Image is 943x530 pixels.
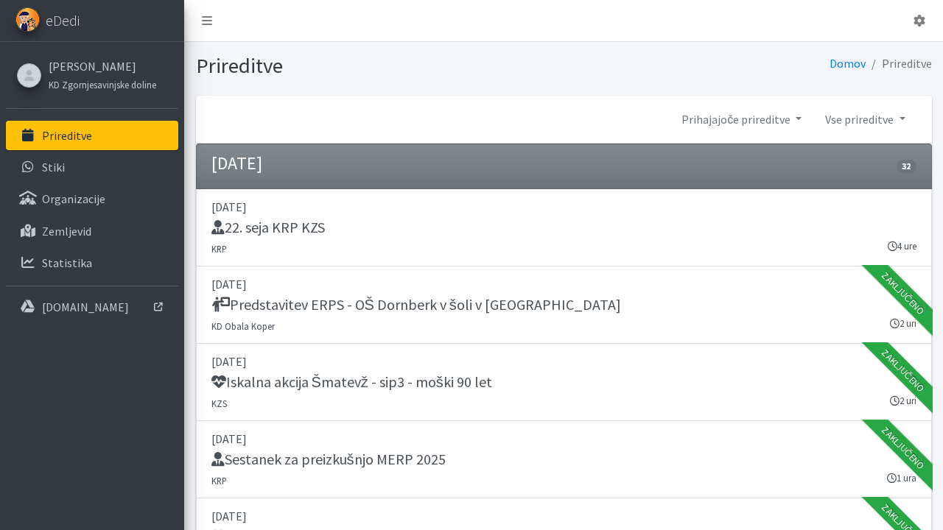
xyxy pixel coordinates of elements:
p: Organizacije [42,191,105,206]
p: [DATE] [211,275,916,293]
a: Stiki [6,152,178,182]
p: Statistika [42,255,92,270]
a: [PERSON_NAME] [49,57,156,75]
a: Prihajajoče prireditve [670,105,813,134]
p: [DATE] [211,198,916,216]
img: eDedi [15,7,40,32]
a: Domov [830,56,866,71]
a: Vse prireditve [813,105,916,134]
p: Zemljevid [42,224,91,239]
a: Statistika [6,248,178,278]
h5: 22. seja KRP KZS [211,219,325,236]
small: KD Obala Koper [211,320,275,332]
a: Zemljevid [6,216,178,246]
small: KRP [211,475,227,487]
p: [DATE] [211,430,916,448]
a: [DATE] Iskalna akcija Šmatevž - sip3 - moški 90 let KZS 2 uri Zaključeno [196,344,932,421]
a: [DATE] 22. seja KRP KZS KRP 4 ure [196,189,932,266]
h5: Iskalna akcija Šmatevž - sip3 - moški 90 let [211,373,492,391]
p: [DATE] [211,353,916,370]
span: eDedi [46,10,80,32]
small: KZS [211,397,227,409]
h5: Sestanek za preizkušnjo MERP 2025 [211,451,446,468]
a: [DATE] Predstavitev ERPS - OŠ Dornberk v šoli v [GEOGRAPHIC_DATA] KD Obala Koper 2 uri Zaključeno [196,266,932,344]
small: KD Zgornjesavinjske doline [49,79,156,91]
a: KD Zgornjesavinjske doline [49,75,156,93]
h1: Prireditve [196,53,558,79]
p: [DOMAIN_NAME] [42,300,129,314]
p: Stiki [42,160,65,174]
small: KRP [211,243,227,255]
a: [DOMAIN_NAME] [6,292,178,322]
a: [DATE] Sestanek za preizkušnjo MERP 2025 KRP 1 ura Zaključeno [196,421,932,498]
li: Prireditve [866,53,932,74]
span: 32 [897,160,916,173]
p: Prireditve [42,128,92,143]
a: Prireditve [6,121,178,150]
h4: [DATE] [211,153,262,174]
h5: Predstavitev ERPS - OŠ Dornberk v šoli v [GEOGRAPHIC_DATA] [211,296,621,314]
small: 4 ure [888,239,916,253]
p: [DATE] [211,507,916,525]
a: Organizacije [6,184,178,213]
